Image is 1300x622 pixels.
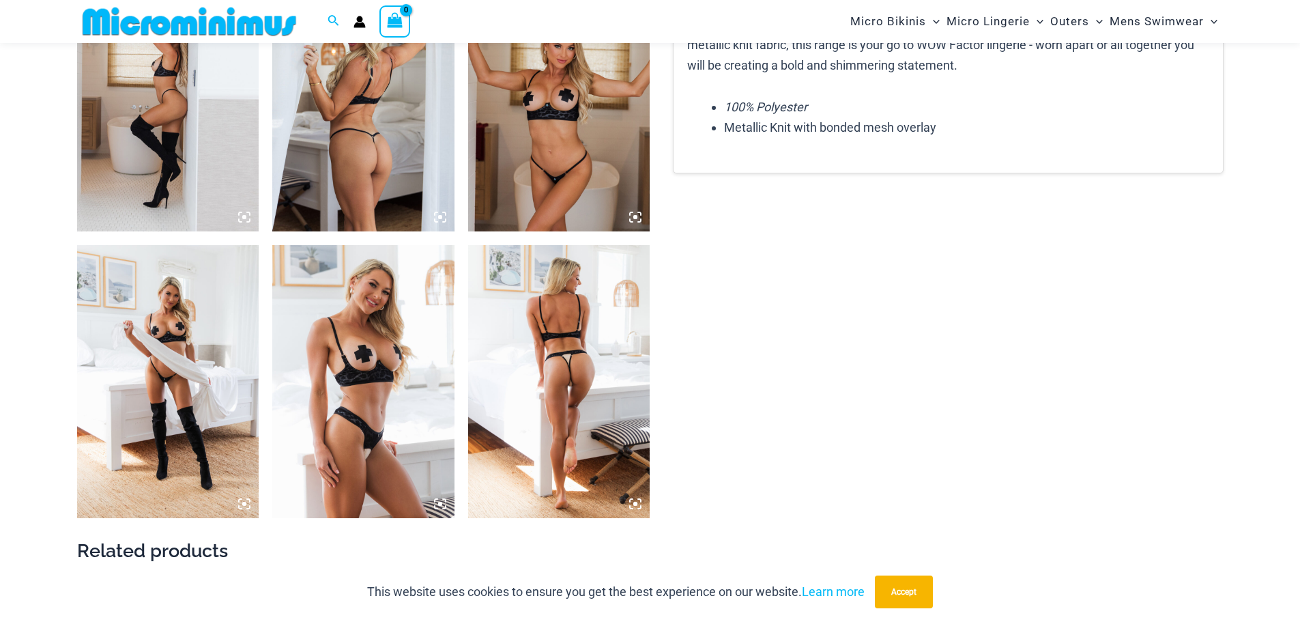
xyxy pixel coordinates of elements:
[468,245,650,518] img: Nights Fall Silver Leopard 1036 Bra 6046 Thong
[850,4,926,39] span: Micro Bikinis
[802,584,865,599] a: Learn more
[943,4,1047,39] a: Micro LingerieMenu ToggleMenu Toggle
[926,4,940,39] span: Menu Toggle
[328,13,340,30] a: Search icon link
[847,4,943,39] a: Micro BikinisMenu ToggleMenu Toggle
[724,100,807,114] em: 100% Polyester
[1089,4,1103,39] span: Menu Toggle
[77,539,1224,563] h2: Related products
[379,5,411,37] a: View Shopping Cart, empty
[1204,4,1217,39] span: Menu Toggle
[77,245,259,518] img: Nights Fall Silver Leopard 1036 Bra 6516 Micro
[272,245,454,518] img: Nights Fall Silver Leopard 1036 Bra 6046 Thong
[1106,4,1221,39] a: Mens SwimwearMenu ToggleMenu Toggle
[1047,4,1106,39] a: OutersMenu ToggleMenu Toggle
[724,117,1209,138] li: Metallic Knit with bonded mesh overlay
[947,4,1030,39] span: Micro Lingerie
[845,2,1224,41] nav: Site Navigation
[353,16,366,28] a: Account icon link
[1050,4,1089,39] span: Outers
[367,582,865,602] p: This website uses cookies to ensure you get the best experience on our website.
[875,576,933,608] button: Accept
[1030,4,1043,39] span: Menu Toggle
[77,6,302,37] img: MM SHOP LOGO FLAT
[1110,4,1204,39] span: Mens Swimwear
[687,15,1209,76] p: The is made for the bold. Created from a bonded mesh, metallic knit fabric, this range is your go...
